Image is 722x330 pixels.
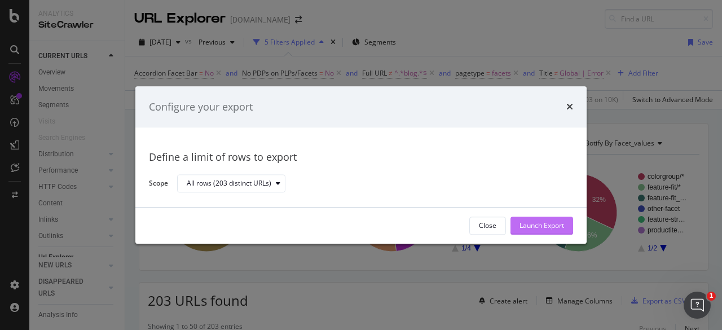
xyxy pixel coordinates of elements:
div: Define a limit of rows to export [149,151,573,165]
button: Launch Export [510,217,573,235]
button: All rows (203 distinct URLs) [177,175,285,193]
button: Close [469,217,506,235]
iframe: Intercom live chat [684,292,711,319]
div: Launch Export [520,221,564,231]
div: modal [135,86,587,244]
div: All rows (203 distinct URLs) [187,181,271,187]
div: Close [479,221,496,231]
span: 1 [707,292,716,301]
div: Configure your export [149,100,253,115]
label: Scope [149,178,168,191]
div: times [566,100,573,115]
